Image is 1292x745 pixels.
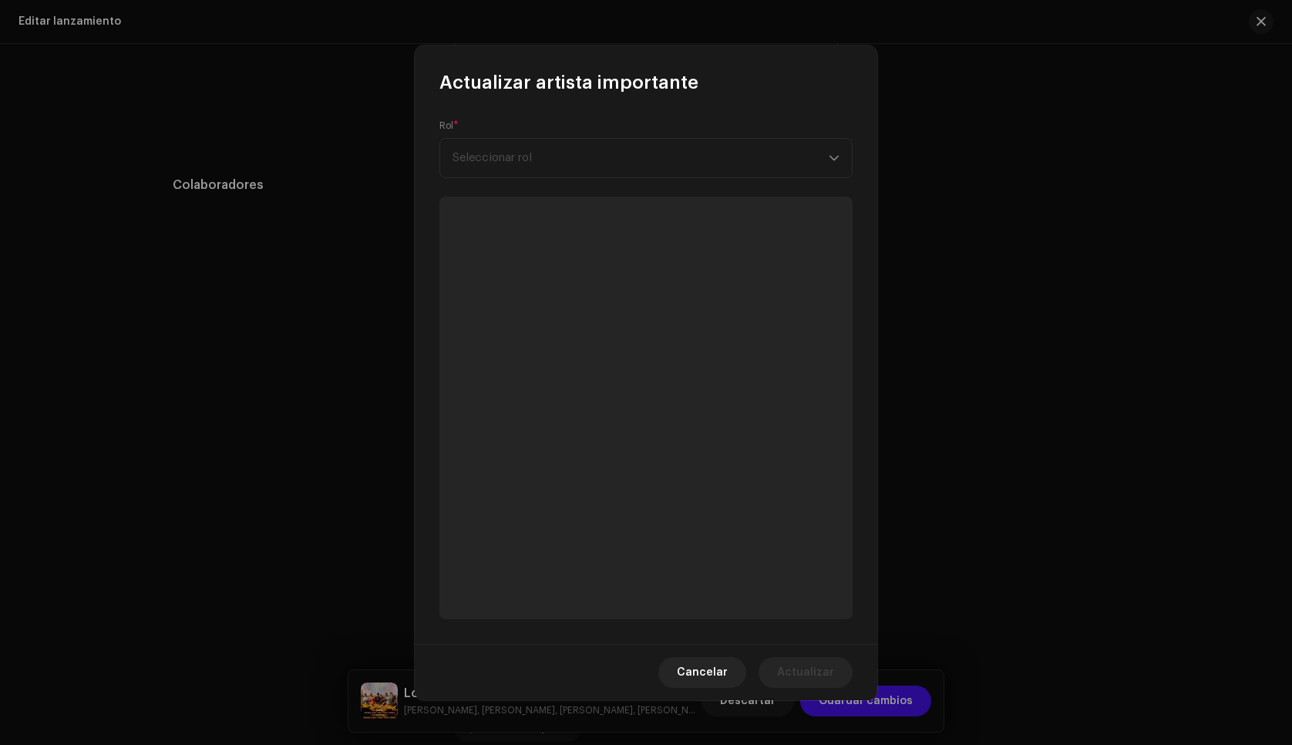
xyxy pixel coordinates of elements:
[759,657,853,688] button: Actualizar
[439,120,459,132] label: Rol
[439,70,698,95] span: Actualizar artista importante
[677,657,728,688] span: Cancelar
[658,657,746,688] button: Cancelar
[777,657,834,688] span: Actualizar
